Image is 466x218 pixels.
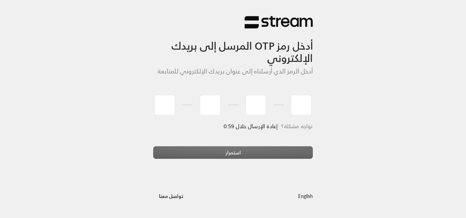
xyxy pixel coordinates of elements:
a: تواصل معنا [153,192,189,200]
img: Stream Logo [245,16,313,29]
span: تواجه مشكلة؟ [281,121,313,131]
span: إعادة الإرسال خلال 0:59 [224,121,278,131]
a: English [298,190,313,202]
button: تواصل معنا [153,190,189,202]
h3: أدخل رمز OTP المرسل إلى بريدك الإلكتروني [153,29,313,65]
h5: أدخل الرمز الذي أرسلناه إلى عنوان بريدك الإلكتروني للمتابعة [153,68,313,75]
